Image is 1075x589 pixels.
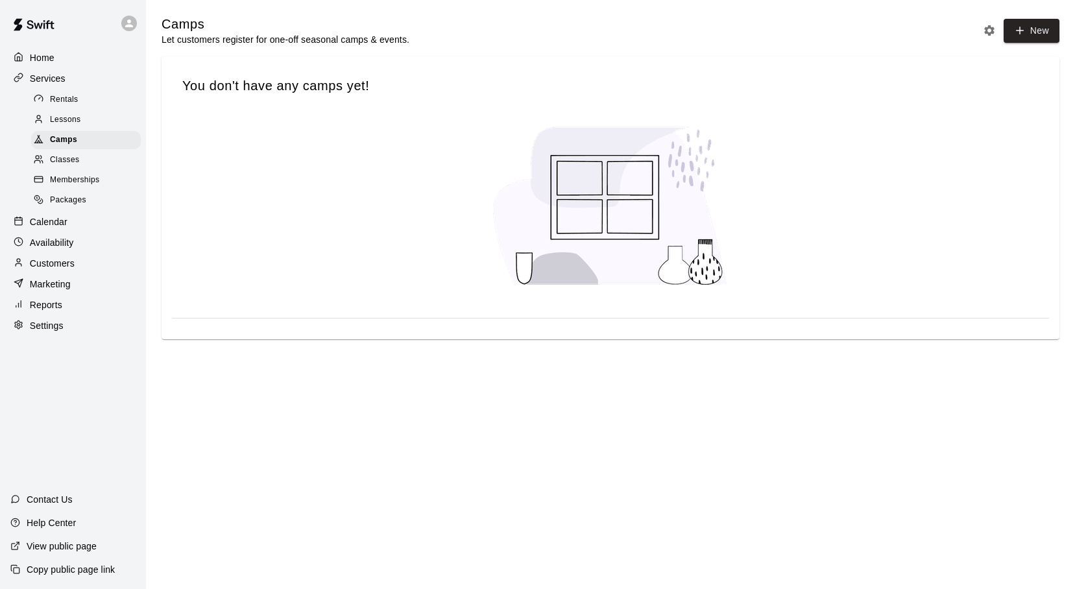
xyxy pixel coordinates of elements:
[50,174,99,187] span: Memberships
[30,215,67,228] p: Calendar
[31,191,146,211] a: Packages
[31,151,141,169] div: Classes
[10,316,136,335] a: Settings
[481,115,740,297] img: No lessons created
[182,77,1039,95] span: You don't have any camps yet!
[10,212,136,232] a: Calendar
[30,236,74,249] p: Availability
[30,257,75,270] p: Customers
[10,274,136,294] a: Marketing
[27,493,73,506] p: Contact Us
[50,134,77,147] span: Camps
[31,171,146,191] a: Memberships
[50,93,79,106] span: Rentals
[27,563,115,576] p: Copy public page link
[31,171,141,189] div: Memberships
[30,51,54,64] p: Home
[1004,19,1059,43] button: New
[980,21,999,40] button: Camp settings
[31,131,141,149] div: Camps
[31,111,141,129] div: Lessons
[50,194,86,207] span: Packages
[50,154,79,167] span: Classes
[31,91,141,109] div: Rentals
[30,278,71,291] p: Marketing
[27,540,97,553] p: View public page
[50,114,81,126] span: Lessons
[10,233,136,252] a: Availability
[162,33,409,46] p: Let customers register for one-off seasonal camps & events.
[10,254,136,273] a: Customers
[10,48,136,67] a: Home
[31,110,146,130] a: Lessons
[10,295,136,315] a: Reports
[30,298,62,311] p: Reports
[31,90,146,110] a: Rentals
[27,516,76,529] p: Help Center
[30,72,66,85] p: Services
[31,130,146,150] a: Camps
[31,191,141,210] div: Packages
[30,319,64,332] p: Settings
[10,69,136,88] a: Services
[31,150,146,171] a: Classes
[162,16,409,33] h5: Camps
